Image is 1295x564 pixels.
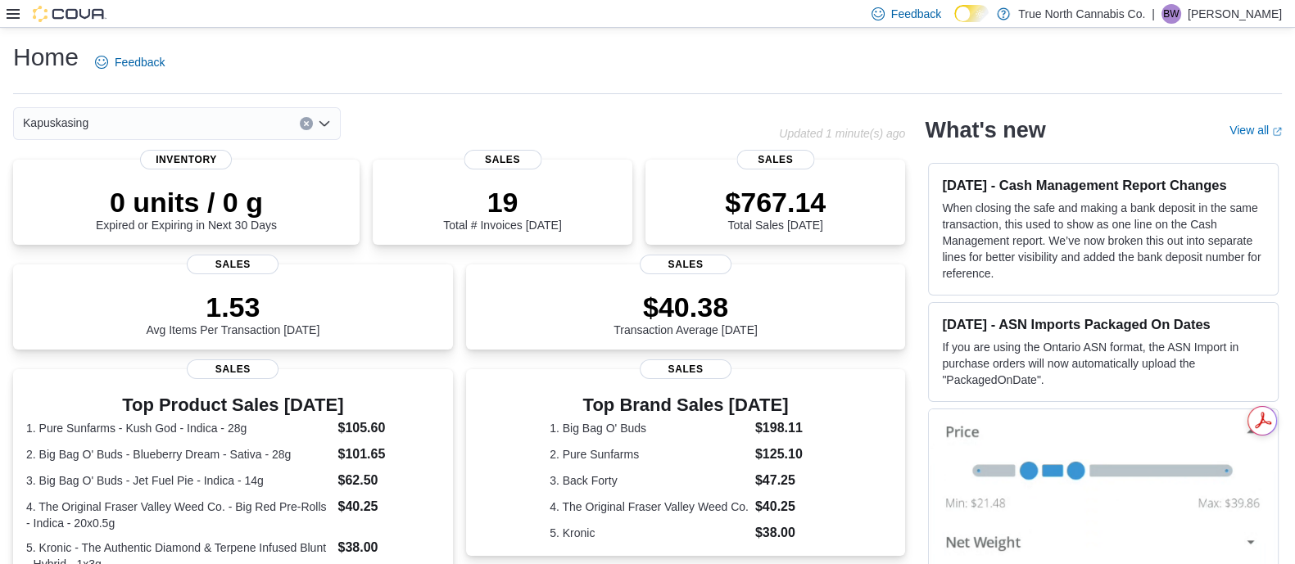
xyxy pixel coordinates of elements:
[925,117,1045,143] h2: What's new
[1188,4,1282,24] p: [PERSON_NAME]
[26,472,331,489] dt: 3. Big Bag O' Buds - Jet Fuel Pie - Indica - 14g
[1163,4,1179,24] span: BW
[115,54,165,70] span: Feedback
[1161,4,1181,24] div: Blaze Willett
[140,150,232,169] span: Inventory
[942,316,1265,332] h3: [DATE] - ASN Imports Packaged On Dates
[1152,4,1155,24] p: |
[755,418,822,438] dd: $198.11
[736,150,814,169] span: Sales
[550,420,749,436] dt: 1. Big Bag O' Buds
[954,5,989,22] input: Dark Mode
[337,444,439,464] dd: $101.65
[187,359,278,379] span: Sales
[26,395,440,415] h3: Top Product Sales [DATE]
[614,291,758,323] p: $40.38
[187,255,278,274] span: Sales
[33,6,106,22] img: Cova
[1018,4,1145,24] p: True North Cannabis Co.
[13,41,79,74] h1: Home
[96,186,277,232] div: Expired or Expiring in Next 30 Days
[755,444,822,464] dd: $125.10
[891,6,941,22] span: Feedback
[23,113,88,133] span: Kapuskasing
[1272,127,1282,137] svg: External link
[550,499,749,515] dt: 4. The Original Fraser Valley Weed Co.
[550,446,749,462] dt: 2. Pure Sunfarms
[88,46,171,79] a: Feedback
[337,538,439,557] dd: $38.00
[614,291,758,336] div: Transaction Average [DATE]
[96,186,277,219] p: 0 units / 0 g
[725,186,826,219] p: $767.14
[755,523,822,543] dd: $38.00
[464,150,541,169] span: Sales
[337,471,439,490] dd: $62.50
[550,395,822,415] h3: Top Brand Sales [DATE]
[318,117,331,130] button: Open list of options
[755,497,822,517] dd: $40.25
[942,339,1265,388] p: If you are using the Ontario ASN format, the ASN Import in purchase orders will now automatically...
[443,186,561,219] p: 19
[300,117,313,130] button: Clear input
[146,291,319,336] div: Avg Items Per Transaction [DATE]
[954,22,955,23] span: Dark Mode
[26,446,331,462] dt: 2. Big Bag O' Buds - Blueberry Dream - Sativa - 28g
[942,200,1265,282] p: When closing the safe and making a bank deposit in the same transaction, this used to show as one...
[337,418,439,438] dd: $105.60
[1229,124,1282,137] a: View allExternal link
[26,499,331,531] dt: 4. The Original Fraser Valley Weed Co. - Big Red Pre-Rolls - Indica - 20x0.5g
[779,127,905,140] p: Updated 1 minute(s) ago
[725,186,826,232] div: Total Sales [DATE]
[640,255,731,274] span: Sales
[337,497,439,517] dd: $40.25
[755,471,822,490] dd: $47.25
[443,186,561,232] div: Total # Invoices [DATE]
[640,359,731,379] span: Sales
[146,291,319,323] p: 1.53
[550,525,749,541] dt: 5. Kronic
[26,420,331,436] dt: 1. Pure Sunfarms - Kush God - Indica - 28g
[942,177,1265,193] h3: [DATE] - Cash Management Report Changes
[550,472,749,489] dt: 3. Back Forty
